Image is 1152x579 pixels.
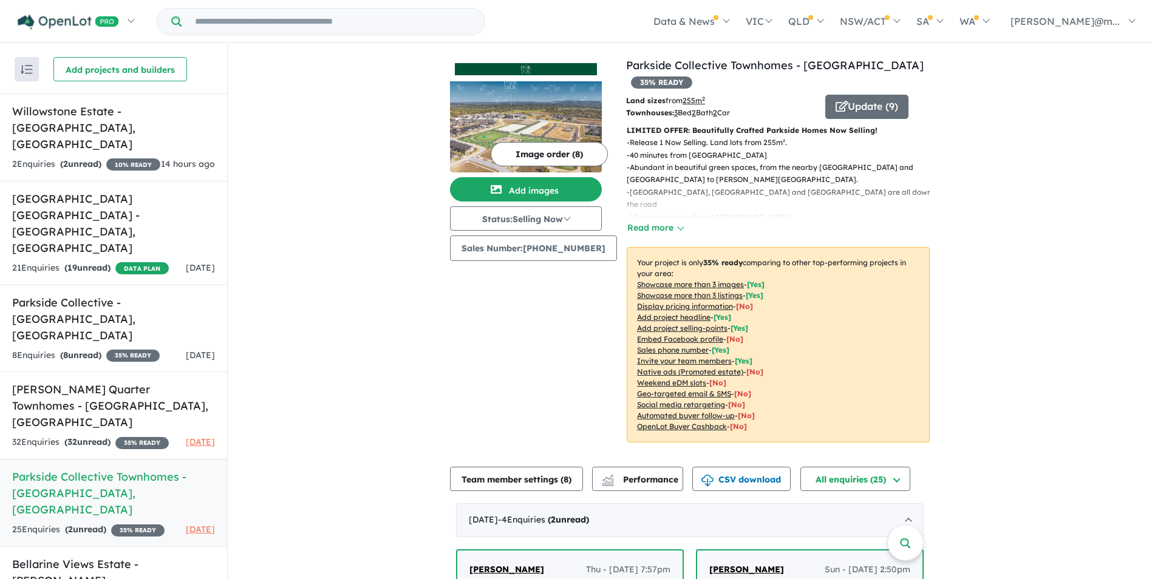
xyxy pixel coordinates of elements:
span: [PERSON_NAME] [709,564,784,575]
h5: [GEOGRAPHIC_DATA] [GEOGRAPHIC_DATA] - [GEOGRAPHIC_DATA] , [GEOGRAPHIC_DATA] [12,191,215,256]
span: 2 [63,158,68,169]
span: 19 [67,262,77,273]
span: 35 % READY [115,437,169,449]
h5: [PERSON_NAME] Quarter Townhomes - [GEOGRAPHIC_DATA] , [GEOGRAPHIC_DATA] [12,381,215,430]
strong: ( unread) [64,436,111,447]
div: 25 Enquir ies [12,523,165,537]
div: 21 Enquir ies [12,261,169,276]
u: Native ads (Promoted estate) [637,367,743,376]
u: Social media retargeting [637,400,725,409]
u: Automated buyer follow-up [637,411,735,420]
span: 2 [551,514,556,525]
button: Team member settings (8) [450,467,583,491]
span: [DATE] [186,262,215,273]
strong: ( unread) [65,524,106,535]
div: 32 Enquir ies [12,435,169,450]
u: Add project selling-points [637,323,728,333]
span: 2 [68,524,73,535]
b: Townhouses: [626,108,674,117]
h5: Parkside Collective - [GEOGRAPHIC_DATA] , [GEOGRAPHIC_DATA] [12,294,215,344]
p: - 40 minutes from [GEOGRAPHIC_DATA] [627,149,939,161]
span: [No] [734,389,751,398]
span: [ Yes ] [747,280,765,289]
span: [No] [746,367,763,376]
span: 10 % READY [106,158,160,171]
button: Add images [450,177,602,201]
span: [DATE] [186,436,215,447]
span: [ Yes ] [712,345,729,354]
span: [ Yes ] [731,323,748,333]
u: Geo-targeted email & SMS [637,389,731,398]
strong: ( unread) [60,350,101,361]
u: Showcase more than 3 listings [637,291,743,300]
button: Image order (8) [491,142,608,166]
p: - [GEOGRAPHIC_DATA], [GEOGRAPHIC_DATA] and [GEOGRAPHIC_DATA] are all down the road [627,186,939,211]
span: DATA PLAN [115,262,169,274]
span: [ Yes ] [714,313,731,322]
img: Openlot PRO Logo White [18,15,119,30]
sup: 2 [702,95,705,102]
button: Add projects and builders [53,57,187,81]
span: [ Yes ] [746,291,763,300]
u: 255 m [683,96,705,105]
span: [No] [728,400,745,409]
a: Parkside Collective Townhomes - [GEOGRAPHIC_DATA] [626,58,924,72]
b: 35 % ready [703,258,743,267]
button: Update (9) [825,95,908,119]
span: [DATE] [186,524,215,535]
span: 35 % READY [111,524,165,537]
span: Sun - [DATE] 2:50pm [825,563,910,577]
u: Display pricing information [637,302,733,311]
img: Parkside Collective Townhomes - Berwick Logo [455,63,597,76]
u: 2 [692,108,696,117]
a: [PERSON_NAME] [709,563,784,577]
p: LIMITED OFFER: Beautifully Crafted Parkside Homes Now Selling! [627,124,930,137]
u: 3 [674,108,678,117]
u: Add project headline [637,313,711,322]
button: Read more [627,221,684,235]
span: 14 hours ago [161,158,215,169]
span: Thu - [DATE] 7:57pm [586,563,670,577]
span: [DATE] [186,350,215,361]
img: bar-chart.svg [602,478,614,486]
p: - Release 1 Now Selling. Land lots from 255m². [627,137,939,149]
span: Performance [604,474,678,485]
span: 8 [564,474,568,485]
u: Weekend eDM slots [637,378,706,387]
u: Showcase more than 3 images [637,280,744,289]
span: [No] [738,411,755,420]
p: from [626,95,816,107]
a: [PERSON_NAME] [469,563,544,577]
b: Land sizes [626,96,666,105]
div: [DATE] [456,503,924,537]
div: 2 Enquir ies [12,157,160,172]
button: CSV download [692,467,791,491]
strong: ( unread) [60,158,101,169]
img: download icon [701,475,714,487]
input: Try estate name, suburb, builder or developer [184,8,482,35]
button: Status:Selling Now [450,206,602,231]
h5: Parkside Collective Townhomes - [GEOGRAPHIC_DATA] , [GEOGRAPHIC_DATA] [12,469,215,518]
u: OpenLot Buyer Cashback [637,422,727,431]
u: Embed Facebook profile [637,334,723,344]
u: 2 [713,108,717,117]
span: [PERSON_NAME]@m... [1011,15,1120,27]
p: - 10-minutes away from [GEOGRAPHIC_DATA] [627,211,939,223]
span: 8 [63,350,68,361]
img: line-chart.svg [602,475,613,481]
span: [ Yes ] [735,356,752,365]
u: Invite your team members [637,356,732,365]
strong: ( unread) [548,514,589,525]
strong: ( unread) [64,262,111,273]
span: [No] [709,378,726,387]
span: 35 % READY [631,76,692,89]
span: 35 % READY [106,350,160,362]
p: Bed Bath Car [626,107,816,119]
button: Sales Number:[PHONE_NUMBER] [450,235,617,261]
img: sort.svg [21,65,33,74]
h5: Willowstone Estate - [GEOGRAPHIC_DATA] , [GEOGRAPHIC_DATA] [12,103,215,152]
span: - 4 Enquir ies [498,514,589,525]
span: [PERSON_NAME] [469,564,544,575]
div: 8 Enquir ies [12,348,160,363]
p: - Abundant in beautiful green spaces, from the nearby [GEOGRAPHIC_DATA] and [GEOGRAPHIC_DATA] to ... [627,161,939,186]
